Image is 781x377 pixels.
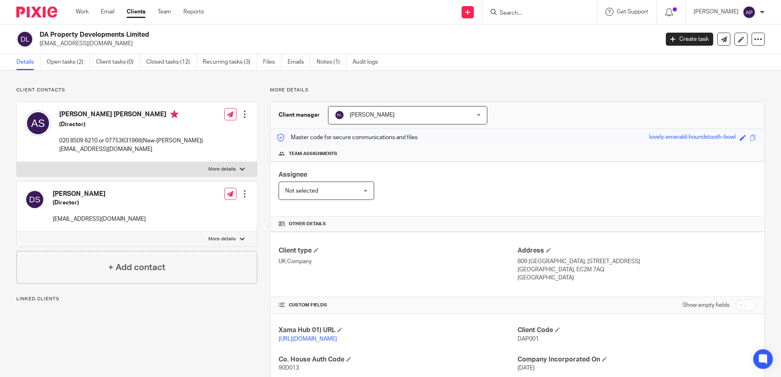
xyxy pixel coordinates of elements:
p: 020 8509 6210 or 07753631966(New-[PERSON_NAME]) [59,137,203,145]
h2: DA Property Developments Limited [40,31,531,39]
a: Email [101,8,114,16]
p: [EMAIL_ADDRESS][DOMAIN_NAME] [40,40,654,48]
h4: Co. House Auth Code [279,355,517,364]
p: 809 [GEOGRAPHIC_DATA], [STREET_ADDRESS] [518,257,756,266]
p: More details [208,236,236,242]
span: 90D013 [279,365,299,371]
a: Recurring tasks (3) [203,54,257,70]
label: Show empty fields [683,301,730,309]
h5: (Director) [53,199,146,207]
h5: (Director) [59,120,203,129]
a: Files [263,54,281,70]
a: Audit logs [353,54,384,70]
p: [PERSON_NAME] [694,8,739,16]
p: More details [270,87,765,93]
span: Not selected [285,188,318,194]
h4: CUSTOM FIELDS [279,302,517,308]
img: svg%3E [25,110,51,136]
img: svg%3E [16,31,33,48]
a: Closed tasks (12) [146,54,196,70]
a: Team [158,8,171,16]
p: Master code for secure communications and files [277,133,417,142]
span: Assignee [279,171,307,178]
img: svg%3E [335,110,344,120]
p: Client contacts [16,87,257,93]
h4: Client Code [518,326,756,335]
p: Linked clients [16,296,257,302]
img: Pixie [16,7,57,18]
p: [EMAIL_ADDRESS][DOMAIN_NAME] [59,145,203,153]
span: DAP001 [518,336,539,342]
span: Team assignments [289,151,337,157]
a: Open tasks (2) [47,54,90,70]
p: More details [208,166,236,173]
a: Details [16,54,40,70]
a: [URL][DOMAIN_NAME] [279,336,337,342]
input: Search [499,10,572,17]
h4: Xama Hub 01) URL [279,326,517,335]
h4: [PERSON_NAME] [PERSON_NAME] [59,110,203,120]
div: lovely-emerald-houndstooth-bowl [649,133,736,142]
p: [GEOGRAPHIC_DATA] [518,274,756,282]
a: Notes (1) [317,54,346,70]
span: [PERSON_NAME] [350,112,395,118]
p: [GEOGRAPHIC_DATA], EC2M 7AQ [518,266,756,274]
i: Primary [170,110,179,118]
h4: + Add contact [108,261,165,274]
span: Other details [289,221,326,227]
p: [EMAIL_ADDRESS][DOMAIN_NAME] [53,215,146,223]
a: Clients [127,8,145,16]
h3: Client manager [279,111,320,119]
a: Emails [288,54,310,70]
h4: Address [518,246,756,255]
a: Work [76,8,89,16]
img: svg%3E [743,6,756,19]
span: [DATE] [518,365,535,371]
h4: Client type [279,246,517,255]
a: Client tasks (0) [96,54,140,70]
p: UK Company [279,257,517,266]
a: Reports [183,8,204,16]
h4: Company Incorporated On [518,355,756,364]
img: svg%3E [25,190,45,209]
span: Get Support [617,9,648,15]
a: Create task [666,33,713,46]
h4: [PERSON_NAME] [53,190,146,198]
